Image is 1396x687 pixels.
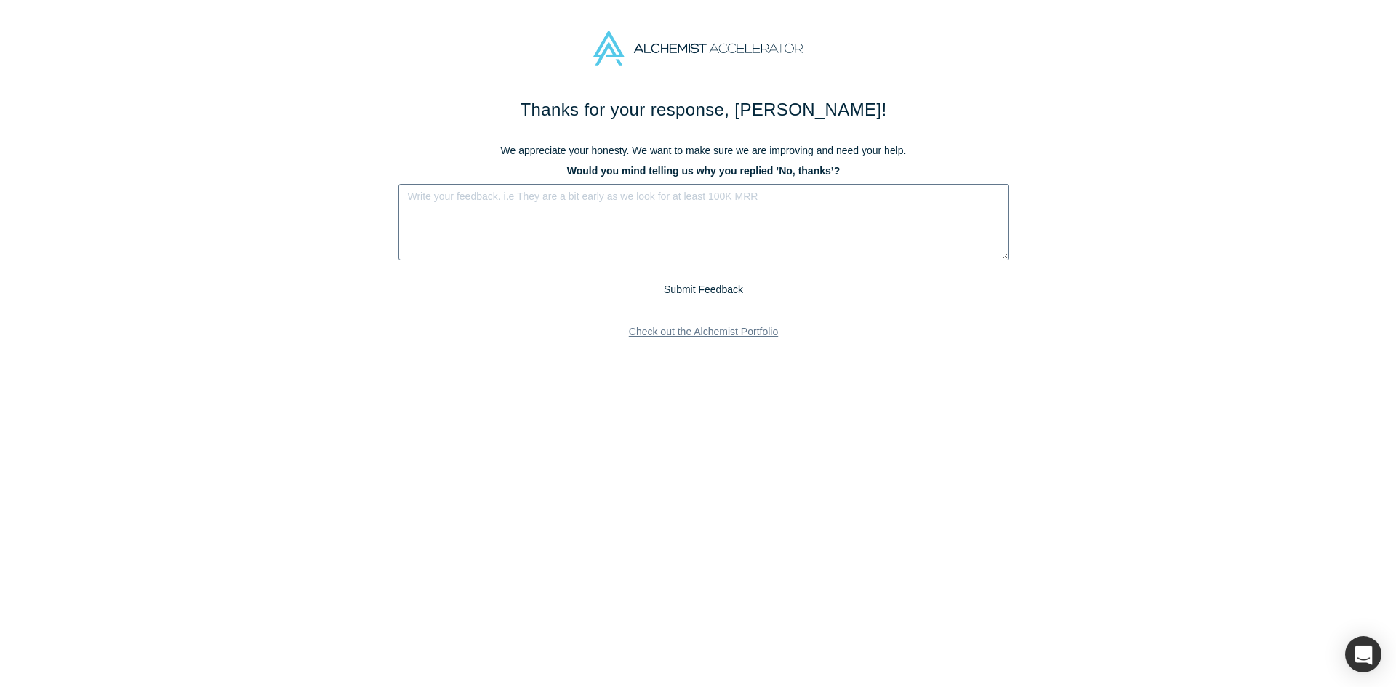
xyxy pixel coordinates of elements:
a: Check out the Alchemist Portfolio [618,319,789,345]
b: Would you mind telling us why you replied ’No, thanks’? [567,165,840,177]
p: We appreciate your honesty. We want to make sure we are improving and need your help. [398,143,1009,158]
button: Submit Feedback [659,281,748,299]
img: Alchemist Accelerator Logo [593,31,803,66]
h1: Thanks for your response, [PERSON_NAME]! [398,97,1009,123]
